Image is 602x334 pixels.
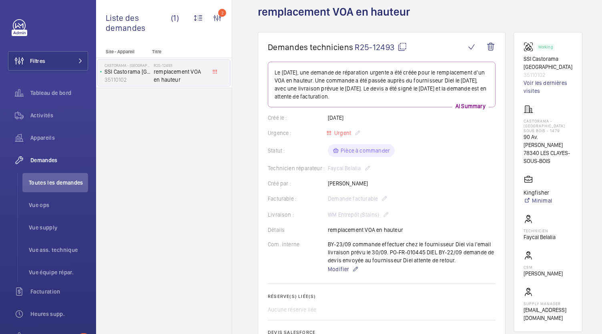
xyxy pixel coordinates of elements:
[30,89,88,97] span: Tableau de bord
[30,134,88,142] span: Appareils
[524,189,552,197] p: Kingfisher
[8,51,88,70] button: Filtres
[104,68,150,76] p: SSI Castorama [GEOGRAPHIC_DATA]
[524,228,556,233] p: Technicien
[104,76,150,84] p: 35110102
[524,301,572,306] p: Supply manager
[538,46,553,48] p: Working
[29,268,88,276] span: Vue équipe répar.
[524,42,536,52] img: fire_alarm.svg
[152,49,205,54] p: Titre
[29,201,88,209] span: Vue ops
[29,223,88,231] span: Vue supply
[328,265,349,273] span: Modifier
[258,4,415,32] h1: remplacement VOA en hauteur
[104,63,150,68] p: Castorama - [GEOGRAPHIC_DATA] SOUS BOIS - 1479
[524,79,572,95] a: Voir les dernières visites
[524,55,572,71] p: SSI Castorama [GEOGRAPHIC_DATA]
[30,288,88,296] span: Facturation
[524,149,572,165] p: 78340 LES CLAYES-SOUS-BOIS
[154,63,207,68] h2: R25-12493
[524,119,572,133] p: Castorama - [GEOGRAPHIC_DATA] SOUS BOIS - 1479
[30,57,45,65] span: Filtres
[268,42,353,52] span: Demandes techniciens
[106,13,171,33] span: Liste des demandes
[524,133,572,149] p: 90 Av. [PERSON_NAME]
[268,294,496,299] h2: Réserve(s) liée(s)
[452,102,489,110] p: AI Summary
[524,71,572,79] p: 35110102
[30,111,88,119] span: Activités
[275,68,489,101] p: Le [DATE], une demande de réparation urgente a été créée pour le remplacement d'un VOA en hauteur...
[29,246,88,254] span: Vue ass. technique
[30,156,88,164] span: Demandes
[154,68,207,84] span: remplacement VOA en hauteur
[524,233,556,241] p: Faycal Belalia
[355,42,407,52] span: R25-12493
[524,270,563,278] p: [PERSON_NAME]
[30,310,88,318] span: Heures supp.
[29,179,88,187] span: Toutes les demandes
[524,306,572,322] p: [EMAIL_ADDRESS][DOMAIN_NAME]
[524,265,563,270] p: CSM
[96,49,149,54] p: Site - Appareil
[524,197,552,205] a: Minimal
